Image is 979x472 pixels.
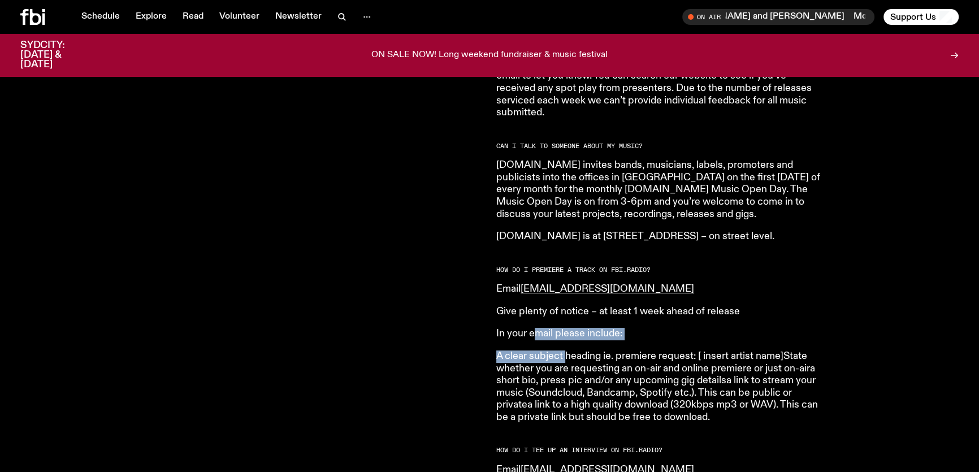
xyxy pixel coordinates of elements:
[496,46,822,119] p: All music sent to the Music Director is listened to within 2-3 weeks. If we like what we hear and...
[496,447,822,453] h2: HOW DO I TEE UP AN INTERVIEW ON FB i. RADIO?
[496,328,822,340] p: In your email please include:
[213,9,266,25] a: Volunteer
[496,267,822,273] h2: HOW DO I PREMIERE A TRACK ON FB i. RADIO?
[890,12,936,22] span: Support Us
[496,350,822,424] p: A clear subject heading ie. premiere request: [ insert artist name]State whether you are requesti...
[682,9,874,25] button: On AirMosaic With [PERSON_NAME] and [PERSON_NAME]Mosaic With [PERSON_NAME] and [PERSON_NAME]
[496,283,822,296] p: Email
[75,9,127,25] a: Schedule
[496,306,822,318] p: Give plenty of notice – at least 1 week ahead of release
[176,9,210,25] a: Read
[496,159,822,220] p: [DOMAIN_NAME] invites bands, musicians, labels, promoters and publicists into the offices in [GEO...
[496,143,822,149] h2: CAN I TALK TO SOMEONE ABOUT MY MUSIC?
[20,41,93,70] h3: SYDCITY: [DATE] & [DATE]
[883,9,959,25] button: Support Us
[129,9,174,25] a: Explore
[496,231,822,243] p: [DOMAIN_NAME] is at [STREET_ADDRESS] – on street level.
[268,9,328,25] a: Newsletter
[371,50,608,60] p: ON SALE NOW! Long weekend fundraiser & music festival
[521,284,694,294] a: [EMAIL_ADDRESS][DOMAIN_NAME]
